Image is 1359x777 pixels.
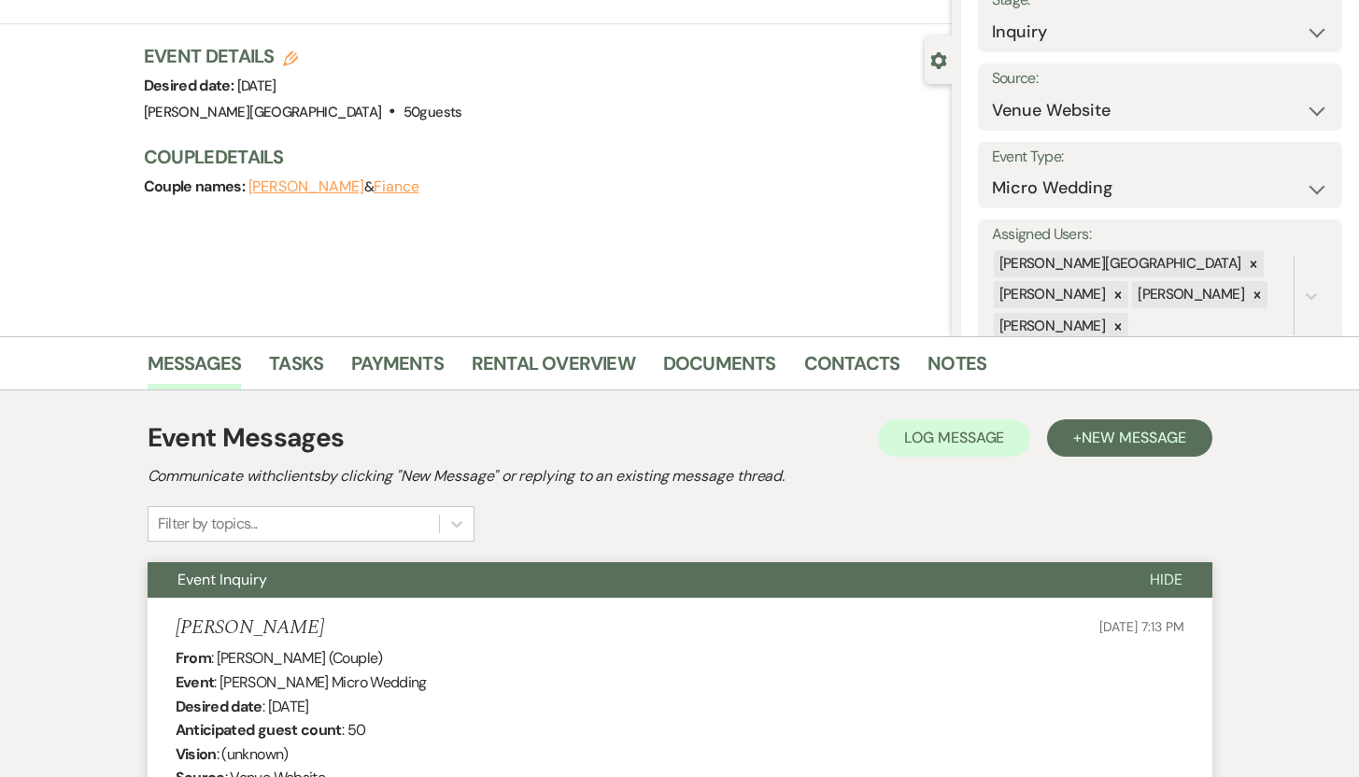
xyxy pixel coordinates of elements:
a: Notes [927,348,986,389]
b: Vision [176,744,217,764]
button: Close lead details [930,50,947,68]
label: Source: [992,65,1329,92]
span: Desired date: [144,76,237,95]
div: [PERSON_NAME] [1132,281,1247,308]
b: Desired date [176,697,262,716]
span: & [248,177,419,196]
button: +New Message [1047,419,1211,457]
h2: Communicate with clients by clicking "New Message" or replying to an existing message thread. [148,465,1212,487]
b: Event [176,672,215,692]
b: Anticipated guest count [176,720,342,740]
h1: Event Messages [148,418,345,458]
a: Contacts [804,348,900,389]
div: [PERSON_NAME] [994,281,1109,308]
div: Filter by topics... [158,513,258,535]
span: Hide [1150,570,1182,589]
b: From [176,648,211,668]
h3: Couple Details [144,144,933,170]
span: [DATE] [237,77,276,95]
span: [PERSON_NAME][GEOGRAPHIC_DATA] [144,103,382,121]
button: Fiance [374,179,419,194]
button: Log Message [878,419,1030,457]
div: [PERSON_NAME] [994,313,1109,340]
span: 50 guests [403,103,462,121]
span: Event Inquiry [177,570,267,589]
span: Couple names: [144,177,248,196]
a: Documents [663,348,776,389]
h3: Event Details [144,43,462,69]
a: Messages [148,348,242,389]
a: Rental Overview [472,348,635,389]
label: Event Type: [992,144,1329,171]
button: Event Inquiry [148,562,1120,598]
span: New Message [1082,428,1185,447]
a: Tasks [269,348,323,389]
div: [PERSON_NAME][GEOGRAPHIC_DATA] [994,250,1244,277]
span: Log Message [904,428,1004,447]
a: Payments [351,348,444,389]
button: [PERSON_NAME] [248,179,364,194]
button: Hide [1120,562,1212,598]
label: Assigned Users: [992,221,1329,248]
h5: [PERSON_NAME] [176,616,324,640]
span: [DATE] 7:13 PM [1099,618,1183,635]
